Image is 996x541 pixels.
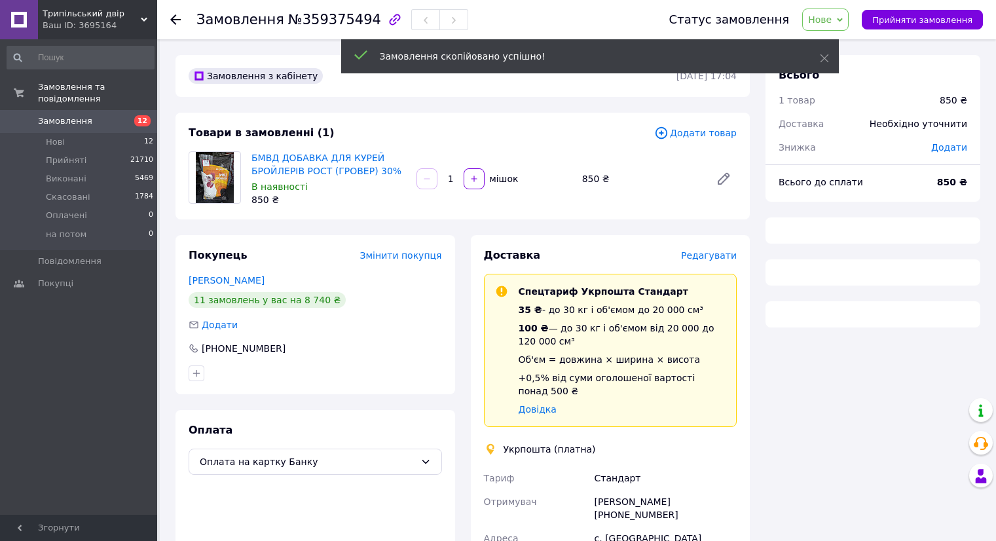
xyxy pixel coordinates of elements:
[196,152,234,203] img: БМВД ДОБАВКА ДЛЯ КУРЕЙ БРОЙЛЕРІВ РОСТ (ГРОВЕР) 30%
[486,172,519,185] div: мішок
[592,490,739,527] div: [PERSON_NAME] [PHONE_NUMBER]
[710,166,737,192] a: Редагувати
[149,229,153,240] span: 0
[7,46,155,69] input: Пошук
[779,119,824,129] span: Доставка
[484,496,537,507] span: Отримувач
[189,292,346,308] div: 11 замовлень у вас на 8 740 ₴
[577,170,705,188] div: 850 ₴
[380,50,787,63] div: Замовлення скопійовано успішно!
[519,323,549,333] span: 100 ₴
[189,275,265,286] a: [PERSON_NAME]
[38,115,92,127] span: Замовлення
[46,155,86,166] span: Прийняті
[519,305,542,315] span: 35 ₴
[200,342,287,355] div: [PHONE_NUMBER]
[38,81,157,105] span: Замовлення та повідомлення
[862,109,975,138] div: Необхідно уточнити
[519,322,726,348] div: — до 30 кг і об'ємом від 20 000 до 120 000 см³
[251,153,401,176] a: БМВД ДОБАВКА ДЛЯ КУРЕЙ БРОЙЛЕРІВ РОСТ (ГРОВЕР) 30%
[288,12,381,28] span: №359375494
[189,249,248,261] span: Покупець
[43,8,141,20] span: Трипільський двір
[251,193,406,206] div: 850 ₴
[135,173,153,185] span: 5469
[38,255,101,267] span: Повідомлення
[779,142,816,153] span: Знижка
[654,126,737,140] span: Додати товар
[46,229,86,240] span: на потом
[144,136,153,148] span: 12
[196,12,284,28] span: Замовлення
[862,10,983,29] button: Прийняти замовлення
[519,353,726,366] div: Об'єм = довжина × ширина × висота
[937,177,967,187] b: 850 ₴
[130,155,153,166] span: 21710
[681,250,737,261] span: Редагувати
[808,14,832,25] span: Нове
[779,177,863,187] span: Всього до сплати
[149,210,153,221] span: 0
[135,191,153,203] span: 1784
[134,115,151,126] span: 12
[519,303,726,316] div: - до 30 кг і об'ємом до 20 000 см³
[43,20,157,31] div: Ваш ID: 3695164
[189,424,232,436] span: Оплата
[200,455,415,469] span: Оплата на картку Банку
[360,250,442,261] span: Змінити покупця
[38,278,73,289] span: Покупці
[170,13,181,26] div: Повернутися назад
[189,126,335,139] span: Товари в замовленні (1)
[46,173,86,185] span: Виконані
[484,249,541,261] span: Доставка
[519,404,557,415] a: Довідка
[519,371,726,398] div: +0,5% від суми оголошеної вартості понад 500 ₴
[46,191,90,203] span: Скасовані
[592,466,739,490] div: Стандарт
[46,210,87,221] span: Оплачені
[669,13,790,26] div: Статус замовлення
[779,95,815,105] span: 1 товар
[484,473,515,483] span: Тариф
[940,94,967,107] div: 850 ₴
[931,142,967,153] span: Додати
[519,286,688,297] span: Спецтариф Укрпошта Стандарт
[500,443,599,456] div: Укрпошта (платна)
[872,15,972,25] span: Прийняти замовлення
[46,136,65,148] span: Нові
[189,68,323,84] div: Замовлення з кабінету
[251,181,308,192] span: В наявності
[202,320,238,330] span: Додати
